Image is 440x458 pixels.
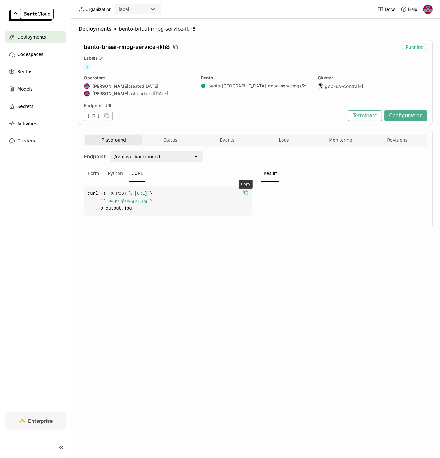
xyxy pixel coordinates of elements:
[17,51,43,58] span: Codespaces
[9,9,54,21] img: logo
[84,111,113,121] div: [URL]
[408,6,417,12] span: Help
[5,48,66,61] a: Codespaces
[208,83,310,89] a: bento-[GEOGRAPHIC_DATA]-rmbg-service:qs5qob4vu62xgqqb
[17,103,33,110] span: Secrets
[84,153,106,159] strong: Endpoint
[129,165,146,182] div: CURL
[84,83,90,89] img: Jhonatan Oliveira
[103,198,150,203] span: 'image=@image.jpg'
[5,412,66,430] a: Enterprise
[17,85,32,93] span: Models
[119,26,196,32] span: bento-briaai-rmbg-service-ikh8
[377,6,395,12] a: Docs
[325,83,363,89] span: gcp-us-central-1
[384,110,427,121] button: Configuration
[114,154,160,160] div: /remove_background
[84,103,345,108] div: Endpoint URL
[111,26,119,32] span: >
[93,83,128,89] strong: [PERSON_NAME]
[132,191,150,196] span: '[URL]'
[312,135,369,145] button: Monitoring
[142,135,199,145] button: Status
[5,135,66,147] a: Clusters
[5,117,66,130] a: Activities
[144,83,158,89] span: [DATE]
[261,165,279,182] div: Result
[17,120,37,127] span: Activities
[5,83,66,95] a: Models
[154,91,168,96] span: [DATE]
[84,83,193,89] div: created
[5,31,66,43] a: Deployments
[385,6,395,12] span: Docs
[131,6,132,13] input: Selected jabali.
[84,55,427,61] div: Labels
[401,6,417,12] div: Help
[5,100,66,112] a: Secrets
[119,6,131,12] div: jabali
[93,91,128,96] strong: [PERSON_NAME]
[194,154,199,159] svg: open
[79,26,433,32] nav: Breadcrumbs navigation
[105,165,125,182] div: Python
[318,75,427,81] div: Cluster
[239,180,253,189] div: Copy
[199,135,256,145] button: Events
[348,110,382,121] button: Terminate
[84,44,170,50] span: bento-briaai-rmbg-service-ikh8
[201,75,310,81] div: Bento
[423,5,433,14] img: Jhonatan Oliveira
[84,75,193,81] div: Operators
[369,135,426,145] button: Revisions
[279,137,289,143] span: Logs
[84,63,91,70] span: +
[17,68,32,75] span: Bentos
[17,137,35,145] span: Clusters
[17,33,46,41] span: Deployments
[28,418,53,424] span: Enterprise
[86,165,101,182] div: Form
[5,66,66,78] a: Bentos
[84,91,90,96] img: Jhonatan Oliveira
[85,6,111,12] span: Organization
[84,91,193,97] div: last updated
[84,186,252,216] code: curl -s -X POST \ \ -F \ -o output.jpg
[79,26,111,32] span: Deployments
[402,44,427,50] div: Running
[85,135,142,145] button: Playground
